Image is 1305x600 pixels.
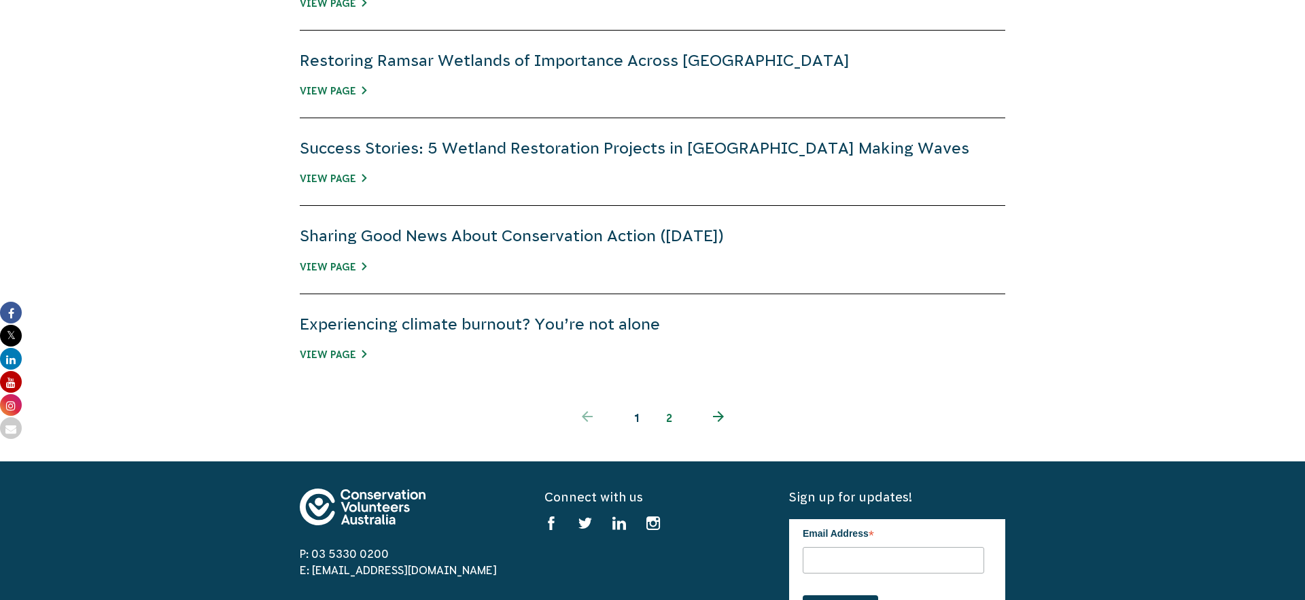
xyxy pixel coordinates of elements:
h5: Connect with us [544,489,761,506]
a: Next page [685,402,751,434]
a: View Page [300,173,366,184]
a: View Page [300,86,366,96]
a: Restoring Ramsar Wetlands of Importance Across [GEOGRAPHIC_DATA] [300,52,850,69]
a: Success Stories: 5 Wetland Restoration Projects in [GEOGRAPHIC_DATA] Making Waves [300,139,969,157]
a: View Page [300,349,366,360]
a: Sharing Good News About Conservation Action ([DATE]) [300,227,724,245]
a: 2 [652,402,685,434]
a: View Page [300,262,366,272]
a: E: [EMAIL_ADDRESS][DOMAIN_NAME] [300,564,497,576]
label: Email Address [803,519,984,545]
ul: Pagination [554,402,751,434]
a: Experiencing climate burnout? You’re not alone [300,315,660,333]
a: P: 03 5330 0200 [300,548,389,560]
h5: Sign up for updates! [789,489,1005,506]
span: 1 [620,402,652,434]
img: logo-footer.svg [300,489,425,525]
